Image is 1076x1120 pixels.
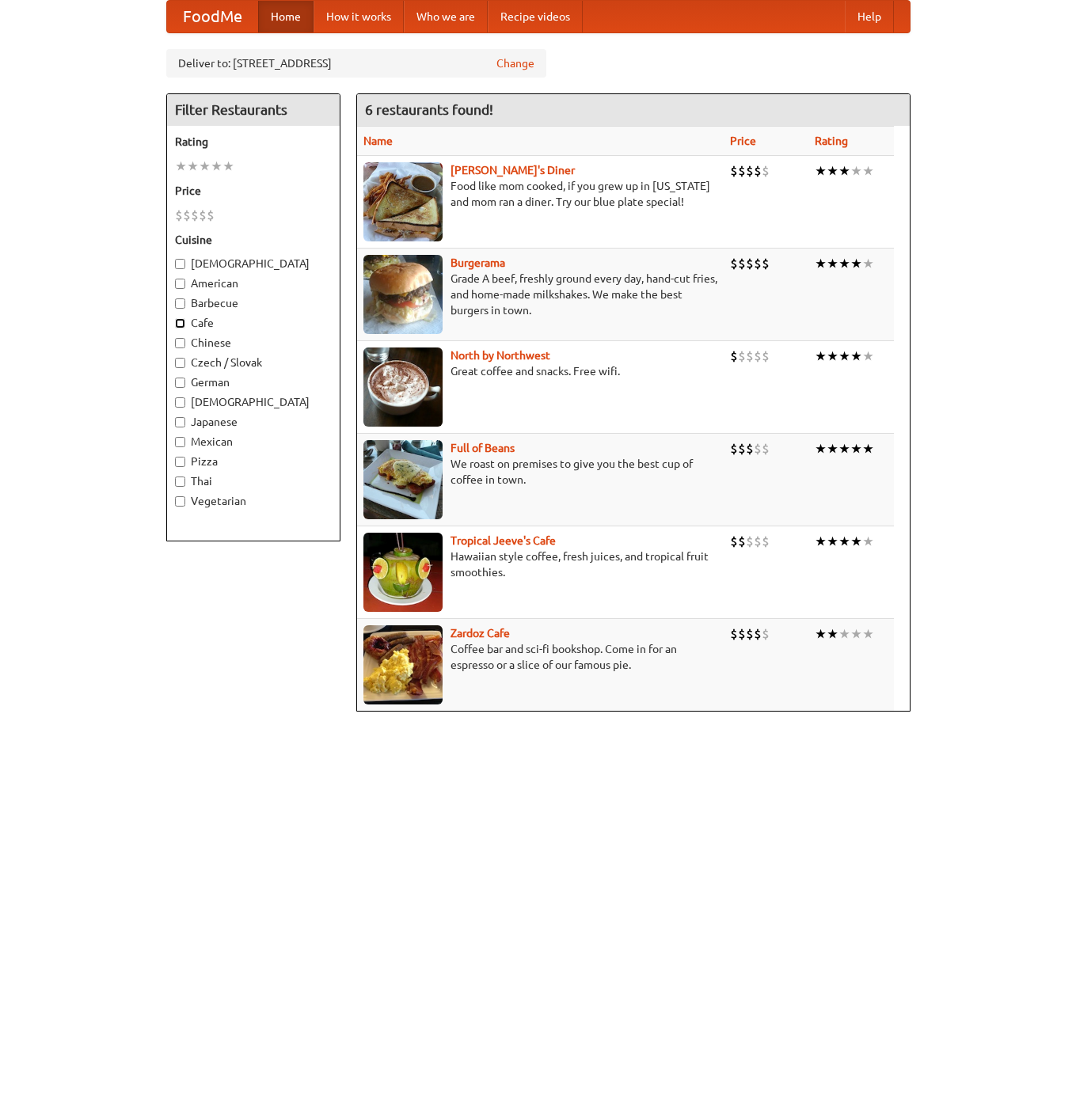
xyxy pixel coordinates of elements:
[754,533,762,550] li: $
[827,162,838,180] li: ★
[746,255,754,272] li: $
[827,440,838,457] li: ★
[363,456,717,488] p: We roast on premises to give you the best cup of coffee in town.
[862,255,874,272] li: ★
[451,442,515,454] b: Full of Beans
[175,378,185,388] input: German
[175,134,332,150] h5: Rating
[762,347,770,365] li: $
[738,533,746,550] li: $
[762,440,770,457] li: $
[175,397,185,408] input: [DEMOGRAPHIC_DATA]
[363,347,443,427] img: north.jpg
[175,318,185,328] input: Cafe
[746,625,754,643] li: $
[175,295,332,311] label: Barbecue
[167,1,258,32] a: FoodMe
[850,347,862,365] li: ★
[167,94,340,126] h4: Filter Restaurants
[845,1,894,32] a: Help
[363,625,443,704] img: zardoz.jpg
[738,347,746,365] li: $
[175,338,185,348] input: Chinese
[404,1,488,32] a: Who we are
[754,162,762,180] li: $
[175,394,332,410] label: [DEMOGRAPHIC_DATA]
[175,275,332,291] label: American
[199,207,207,224] li: $
[815,347,827,365] li: ★
[850,625,862,643] li: ★
[222,158,234,175] li: ★
[754,255,762,272] li: $
[175,493,332,509] label: Vegetarian
[363,641,717,673] p: Coffee bar and sci-fi bookshop. Come in for an espresso or a slice of our famous pie.
[762,625,770,643] li: $
[730,162,738,180] li: $
[838,440,850,457] li: ★
[451,256,505,269] a: Burgerama
[187,158,199,175] li: ★
[827,347,838,365] li: ★
[762,533,770,550] li: $
[175,476,185,487] input: Thai
[838,533,850,550] li: ★
[496,55,534,71] a: Change
[762,162,770,180] li: $
[314,1,404,32] a: How it works
[363,440,443,519] img: beans.jpg
[363,255,443,334] img: burgerama.jpg
[175,374,332,390] label: German
[183,207,191,224] li: $
[363,363,717,379] p: Great coffee and snacks. Free wifi.
[175,279,185,289] input: American
[207,207,215,224] li: $
[815,440,827,457] li: ★
[862,347,874,365] li: ★
[738,255,746,272] li: $
[862,162,874,180] li: ★
[862,625,874,643] li: ★
[451,349,550,362] a: North by Northwest
[191,207,199,224] li: $
[730,533,738,550] li: $
[365,102,493,117] ng-pluralize: 6 restaurants found!
[175,358,185,368] input: Czech / Slovak
[815,162,827,180] li: ★
[451,164,575,177] a: [PERSON_NAME]'s Diner
[363,271,717,318] p: Grade A beef, freshly ground every day, hand-cut fries, and home-made milkshakes. We make the bes...
[258,1,314,32] a: Home
[815,533,827,550] li: ★
[754,347,762,365] li: $
[827,255,838,272] li: ★
[730,135,756,147] a: Price
[738,625,746,643] li: $
[175,414,332,430] label: Japanese
[175,437,185,447] input: Mexican
[838,347,850,365] li: ★
[488,1,583,32] a: Recipe videos
[738,162,746,180] li: $
[166,49,546,78] div: Deliver to: [STREET_ADDRESS]
[199,158,211,175] li: ★
[363,135,393,147] a: Name
[451,534,556,547] a: Tropical Jeeve's Cafe
[746,440,754,457] li: $
[850,440,862,457] li: ★
[827,625,838,643] li: ★
[175,457,185,467] input: Pizza
[850,255,862,272] li: ★
[827,533,838,550] li: ★
[175,232,332,248] h5: Cuisine
[838,255,850,272] li: ★
[850,533,862,550] li: ★
[838,625,850,643] li: ★
[175,256,332,271] label: [DEMOGRAPHIC_DATA]
[451,627,510,640] a: Zardoz Cafe
[175,158,187,175] li: ★
[746,533,754,550] li: $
